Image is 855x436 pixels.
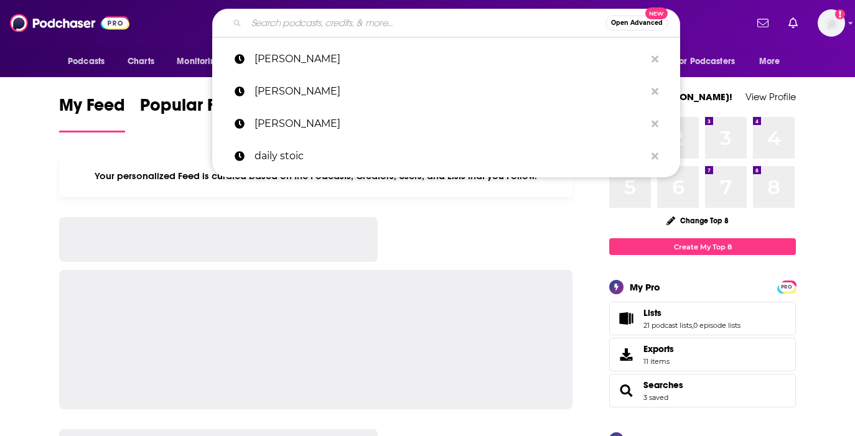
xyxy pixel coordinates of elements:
[643,357,674,366] span: 11 items
[140,95,246,123] span: Popular Feed
[255,43,645,75] p: cathy heller
[818,9,845,37] button: Show profile menu
[783,12,803,34] a: Show notifications dropdown
[659,213,736,228] button: Change Top 8
[609,302,796,335] span: Lists
[818,9,845,37] span: Logged in as megcassidy
[212,43,680,75] a: [PERSON_NAME]
[630,281,660,293] div: My Pro
[611,20,663,26] span: Open Advanced
[246,13,605,33] input: Search podcasts, credits, & more...
[59,95,125,123] span: My Feed
[255,140,645,172] p: daily stoic
[643,343,674,355] span: Exports
[10,11,129,35] img: Podchaser - Follow, Share and Rate Podcasts
[693,321,741,330] a: 0 episode lists
[212,108,680,140] a: [PERSON_NAME]
[212,9,680,37] div: Search podcasts, credits, & more...
[605,16,668,30] button: Open AdvancedNew
[119,50,162,73] a: Charts
[59,155,572,197] div: Your personalized Feed is curated based on the Podcasts, Creators, Users, and Lists that you Follow.
[759,53,780,70] span: More
[614,382,638,399] a: Searches
[212,140,680,172] a: daily stoic
[643,307,661,318] span: Lists
[212,75,680,108] a: [PERSON_NAME]
[779,282,794,292] span: PRO
[614,310,638,327] a: Lists
[692,321,693,330] span: ,
[643,379,683,391] a: Searches
[645,7,668,19] span: New
[168,50,237,73] button: open menu
[59,95,125,132] a: My Feed
[255,75,645,108] p: Greg McKeown
[59,50,121,73] button: open menu
[667,50,753,73] button: open menu
[643,321,692,330] a: 21 podcast lists
[643,307,741,318] a: Lists
[750,50,796,73] button: open menu
[835,9,845,19] svg: Add a profile image
[745,91,796,103] a: View Profile
[68,53,105,70] span: Podcasts
[643,393,668,402] a: 3 saved
[177,53,221,70] span: Monitoring
[140,95,246,132] a: Popular Feed
[128,53,154,70] span: Charts
[255,108,645,140] p: jim kwik
[609,238,796,255] a: Create My Top 8
[818,9,845,37] img: User Profile
[675,53,735,70] span: For Podcasters
[609,374,796,407] span: Searches
[779,282,794,291] a: PRO
[752,12,773,34] a: Show notifications dropdown
[614,346,638,363] span: Exports
[609,338,796,371] a: Exports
